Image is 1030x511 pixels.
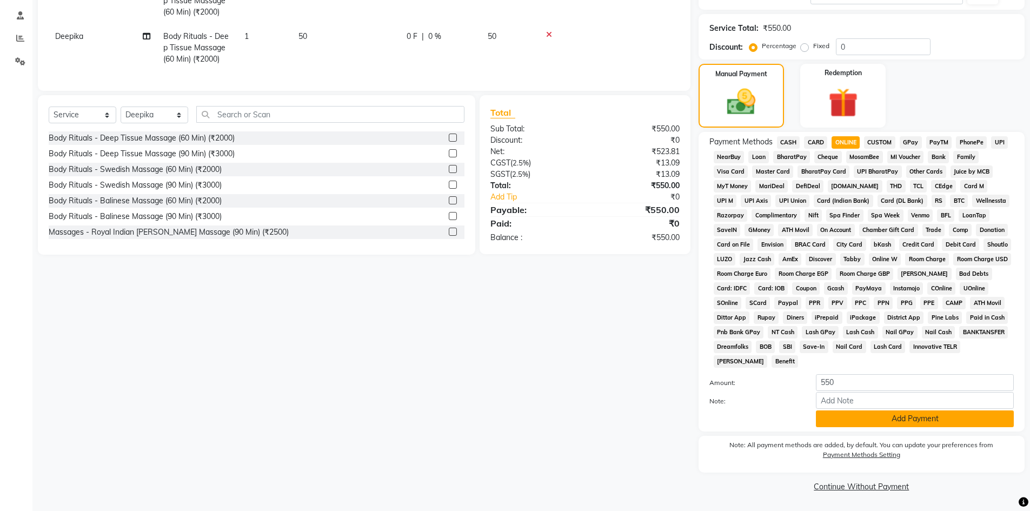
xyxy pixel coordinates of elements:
[819,84,867,121] img: _gift.svg
[768,326,798,339] span: NT Cash
[741,195,771,207] span: UPI Axis
[714,165,748,178] span: Visa Card
[585,169,688,180] div: ₹13.09
[878,195,927,207] span: Card (DL Bank)
[490,169,510,179] span: SGST
[714,195,737,207] span: UPI M
[488,31,496,41] span: 50
[887,151,924,163] span: MI Voucher
[196,106,464,123] input: Search or Scan
[956,268,992,280] span: Bad Debts
[709,136,773,148] span: Payment Methods
[937,209,954,222] span: BFL
[806,297,824,309] span: PPR
[922,224,945,236] span: Trade
[714,268,771,280] span: Room Charge Euro
[714,326,764,339] span: Pnb Bank GPay
[846,151,883,163] span: MosamBee
[701,378,808,388] label: Amount:
[832,136,860,149] span: ONLINE
[755,180,788,193] span: MariDeal
[906,165,946,178] span: Other Cards
[513,158,529,167] span: 2.5%
[874,297,893,309] span: PPN
[714,297,742,309] span: SOnline
[949,224,972,236] span: Comp
[482,191,602,203] a: Add Tip
[927,282,955,295] span: COnline
[482,180,585,191] div: Total:
[715,69,767,79] label: Manual Payment
[756,341,775,353] span: BOB
[49,195,222,207] div: Body Rituals - Balinese Massage (60 Min) (₹2000)
[718,85,765,118] img: _cash.svg
[802,326,839,339] span: Lash GPay
[490,107,515,118] span: Total
[714,282,750,295] span: Card: IDFC
[887,180,906,193] span: THD
[984,238,1011,251] span: Shoutlo
[899,238,938,251] span: Credit Card
[905,253,949,266] span: Room Charge
[972,195,1009,207] span: Wellnessta
[882,326,918,339] span: Nail GPay
[49,180,222,191] div: Body Rituals - Swedish Massage (90 Min) (₹3000)
[828,297,847,309] span: PPV
[852,297,870,309] span: PPC
[774,297,801,309] span: Paypal
[869,253,901,266] span: Online W
[428,31,441,42] span: 0 %
[836,268,893,280] span: Room Charge GBP
[714,209,748,222] span: Razorpay
[792,180,823,193] span: DefiDeal
[585,157,688,169] div: ₹13.09
[897,297,916,309] span: PPG
[752,209,800,222] span: Complimentary
[843,326,878,339] span: Lash Cash
[775,268,832,280] span: Room Charge EGP
[244,31,249,41] span: 1
[482,217,585,230] div: Paid:
[482,123,585,135] div: Sub Total:
[585,217,688,230] div: ₹0
[816,374,1014,391] input: Amount
[966,311,1008,324] span: Paid in Cash
[959,326,1008,339] span: BANKTANSFER
[942,297,966,309] span: CAMP
[714,311,750,324] span: Dittor App
[714,224,741,236] span: SaveIN
[791,238,829,251] span: BRAC Card
[422,31,424,42] span: |
[482,232,585,243] div: Balance :
[714,341,752,353] span: Dreamfolks
[49,132,235,144] div: Body Rituals - Deep Tissue Massage (60 Min) (₹2000)
[490,158,510,168] span: CGST
[602,191,688,203] div: ₹0
[950,195,968,207] span: BTC
[864,136,895,149] span: CUSTOM
[926,136,952,149] span: PayTM
[814,195,873,207] span: Card (Indian Bank)
[714,253,736,266] span: LUZO
[778,224,813,236] span: ATH Movil
[922,326,955,339] span: Nail Cash
[777,136,800,149] span: CASH
[816,410,1014,427] button: Add Payment
[908,209,933,222] span: Venmo
[953,253,1011,266] span: Room Charge USD
[840,253,865,266] span: Tabby
[956,136,987,149] span: PhonePe
[745,224,774,236] span: GMoney
[833,341,866,353] span: Nail Card
[806,253,836,266] span: Discover
[482,135,585,146] div: Discount:
[884,311,924,324] span: District App
[709,42,743,53] div: Discount:
[585,135,688,146] div: ₹0
[991,136,1008,149] span: UPI
[900,136,922,149] span: GPay
[49,211,222,222] div: Body Rituals - Balinese Massage (90 Min) (₹3000)
[942,238,979,251] span: Debit Card
[814,151,842,163] span: Cheque
[928,151,949,163] span: Bank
